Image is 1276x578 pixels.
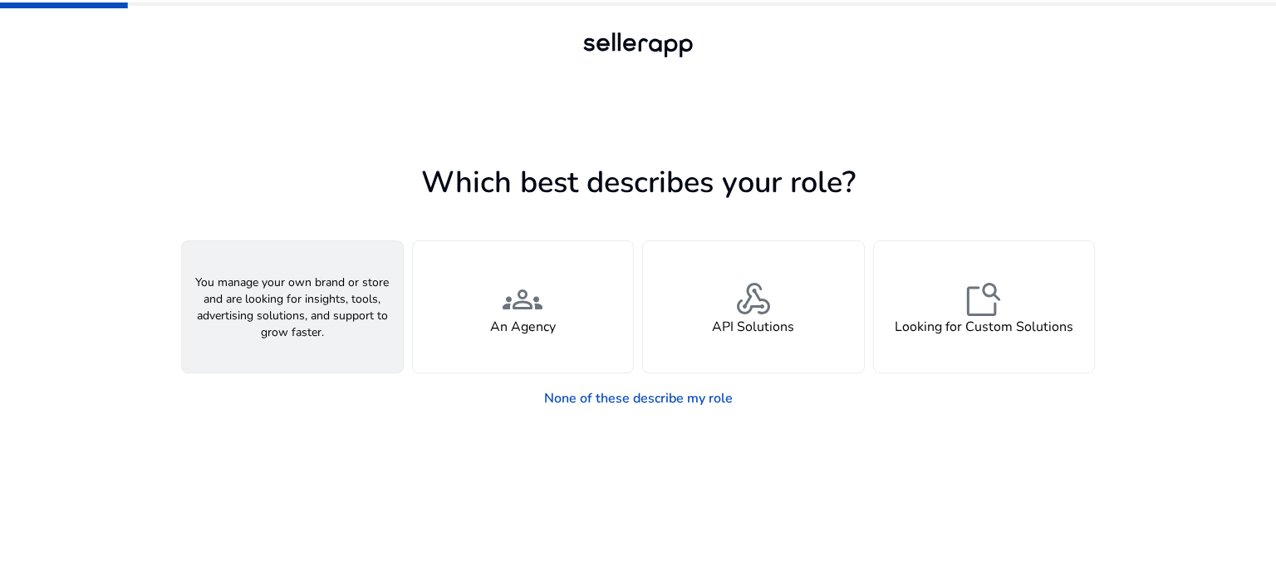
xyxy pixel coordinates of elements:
h4: API Solutions [712,319,794,335]
h4: An Agency [490,319,556,335]
button: webhookAPI Solutions [642,240,865,373]
button: groupsAn Agency [412,240,635,373]
span: webhook [734,279,773,319]
h4: Looking for Custom Solutions [895,319,1073,335]
span: groups [503,279,542,319]
button: feature_searchLooking for Custom Solutions [873,240,1096,373]
span: feature_search [964,279,1004,319]
a: None of these describe my role [531,382,746,415]
button: You manage your own brand or store and are looking for insights, tools, advertising solutions, an... [181,240,404,373]
h1: Which best describes your role? [181,165,1095,200]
